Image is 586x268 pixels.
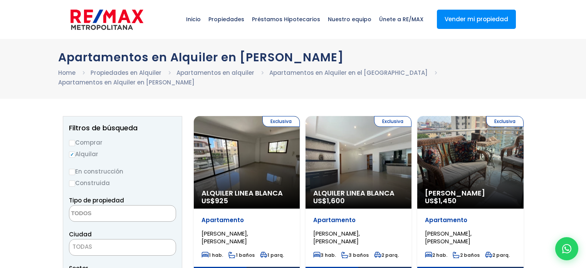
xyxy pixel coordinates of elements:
a: Apartamentos en Alquiler en el [GEOGRAPHIC_DATA] [269,69,428,77]
span: 2 parq. [485,252,510,258]
textarea: Search [69,206,144,222]
span: 1 parq. [260,252,284,258]
span: Ciudad [69,230,92,238]
a: Apartamentos en alquiler [176,69,254,77]
img: remax-metropolitana-logo [71,8,143,31]
span: US$ [201,196,228,206]
span: US$ [425,196,457,206]
a: Vender mi propiedad [437,10,516,29]
span: Exclusiva [262,116,300,127]
span: 1,600 [327,196,345,206]
span: Alquiler Linea Blanca [201,189,292,197]
label: Construida [69,178,176,188]
span: [PERSON_NAME], [PERSON_NAME] [425,229,472,245]
span: Exclusiva [374,116,411,127]
span: 1,450 [438,196,457,206]
p: Apartamento [425,216,515,224]
span: Inicio [182,8,205,31]
span: [PERSON_NAME] [425,189,515,197]
span: Exclusiva [486,116,524,127]
li: Apartamentos en Alquiler en [PERSON_NAME] [58,78,195,87]
span: TODAS [69,239,176,256]
span: [PERSON_NAME], [PERSON_NAME] [313,229,360,245]
span: 1 baños [228,252,255,258]
span: 1 hab. [201,252,223,258]
span: Tipo de propiedad [69,196,124,204]
span: 2 baños [453,252,480,258]
span: TODAS [69,241,176,252]
span: Préstamos Hipotecarios [248,8,324,31]
input: Alquilar [69,152,75,158]
p: Apartamento [201,216,292,224]
span: 925 [215,196,228,206]
h2: Filtros de búsqueda [69,124,176,132]
p: Apartamento [313,216,404,224]
input: Construida [69,180,75,187]
a: Home [58,69,76,77]
span: 2 parq. [374,252,399,258]
input: Comprar [69,140,75,146]
label: En construcción [69,167,176,176]
span: [PERSON_NAME], [PERSON_NAME] [201,229,248,245]
label: Alquilar [69,149,176,159]
label: Comprar [69,138,176,147]
span: US$ [313,196,345,206]
span: Alquiler Linea Blanca [313,189,404,197]
span: Únete a RE/MAX [375,8,427,31]
span: Nuestro equipo [324,8,375,31]
span: TODAS [72,243,92,251]
span: Propiedades [205,8,248,31]
span: 3 baños [341,252,369,258]
span: 2 hab. [425,252,447,258]
span: 3 hab. [313,252,336,258]
input: En construcción [69,169,75,175]
h1: Apartamentos en Alquiler en [PERSON_NAME] [58,51,528,64]
a: Propiedades en Alquiler [91,69,161,77]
